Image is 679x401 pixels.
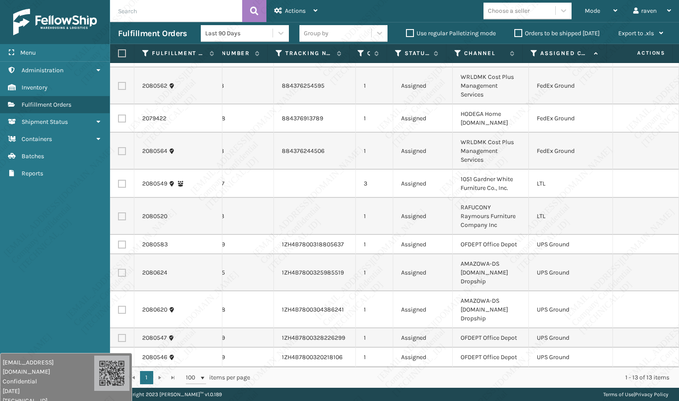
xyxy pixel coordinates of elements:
[185,235,274,254] td: SO2444209
[22,84,48,91] span: Inventory
[142,179,167,188] a: 2080549
[393,291,453,328] td: Assigned
[356,328,393,348] td: 1
[185,104,274,133] td: SO2444338
[282,82,325,89] a: 884376254595
[186,373,199,382] span: 100
[453,198,529,235] td: RAFUCONY Raymours Furniture Company Inc
[356,67,393,104] td: 1
[142,268,167,277] a: 2080624
[356,254,393,291] td: 1
[22,118,68,126] span: Shipment Status
[142,114,166,123] a: 2079422
[453,67,529,104] td: WRLDMK Cost Plus Management Services
[121,388,222,401] p: Copyright 2023 [PERSON_NAME]™ v 1.0.189
[609,46,671,60] span: Actions
[453,170,529,198] td: 1051 Gardner White Furniture Co., Inc.
[529,235,613,254] td: UPS Ground
[282,353,343,361] a: 1ZH4B7800320218106
[22,135,52,143] span: Containers
[453,235,529,254] td: OFDEPT Office Depot
[635,391,668,397] a: Privacy Policy
[406,30,496,37] label: Use regular Palletizing mode
[356,198,393,235] td: 1
[618,30,654,37] span: Export to .xls
[529,67,613,104] td: FedEx Ground
[140,371,153,384] a: 1
[282,306,344,313] a: 1ZH4B7800304386241
[356,291,393,328] td: 1
[367,49,370,57] label: Quantity
[393,348,453,367] td: Assigned
[185,170,274,198] td: SO2444037
[142,353,167,362] a: 2080546
[185,198,274,235] td: SO2444183
[185,133,274,170] td: SO2444168
[22,101,71,108] span: Fulfillment Orders
[393,104,453,133] td: Assigned
[282,334,345,342] a: 1ZH4B7800328226299
[453,133,529,170] td: WRLDMK Cost Plus Management Services
[185,291,274,328] td: SO2444438
[453,348,529,367] td: OFDEPT Office Depot
[186,371,250,384] span: items per page
[205,29,273,38] div: Last 90 Days
[185,328,274,348] td: SO2444039
[142,212,167,221] a: 2080520
[514,30,600,37] label: Orders to be shipped [DATE]
[22,152,44,160] span: Batches
[603,391,634,397] a: Terms of Use
[3,386,94,396] span: [DATE]
[356,235,393,254] td: 1
[405,49,429,57] label: Status
[529,348,613,367] td: UPS Ground
[282,241,344,248] a: 1ZH4B7800318805637
[22,170,43,177] span: Reports
[393,235,453,254] td: Assigned
[22,67,63,74] span: Administration
[529,170,613,198] td: LTL
[118,28,187,39] h3: Fulfillment Orders
[142,305,167,314] a: 2080620
[453,328,529,348] td: OFDEPT Office Depot
[356,170,393,198] td: 3
[529,254,613,291] td: UPS Ground
[356,348,393,367] td: 1
[453,254,529,291] td: AMAZOWA-DS [DOMAIN_NAME] Dropship
[356,104,393,133] td: 1
[529,291,613,328] td: UPS Ground
[282,147,325,155] a: 884376244506
[20,49,36,56] span: Menu
[13,9,97,35] img: logo
[529,328,613,348] td: UPS Ground
[3,358,94,376] span: [EMAIL_ADDRESS][DOMAIN_NAME]
[152,49,205,57] label: Fulfillment Order Id
[285,7,306,15] span: Actions
[585,7,600,15] span: Mode
[529,104,613,133] td: FedEx Ground
[3,377,94,386] span: Confidential
[393,67,453,104] td: Assigned
[393,198,453,235] td: Assigned
[282,115,323,122] a: 884376913789
[453,104,529,133] td: HODEGA Home [DOMAIN_NAME]
[285,49,332,57] label: Tracking Number
[488,6,530,15] div: Choose a seller
[185,67,274,104] td: SO2444128
[142,82,167,90] a: 2080562
[185,254,274,291] td: SO2444435
[262,373,669,382] div: 1 - 13 of 13 items
[304,29,328,38] div: Group by
[393,328,453,348] td: Assigned
[356,133,393,170] td: 1
[196,49,251,57] label: Order Number
[464,49,506,57] label: Channel
[142,334,167,342] a: 2080547
[453,291,529,328] td: AMAZOWA-DS [DOMAIN_NAME] Dropship
[142,147,167,156] a: 2080564
[142,240,168,249] a: 2080583
[603,388,668,401] div: |
[529,198,613,235] td: LTL
[185,348,274,367] td: SO2444039
[540,49,590,57] label: Assigned Carrier Service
